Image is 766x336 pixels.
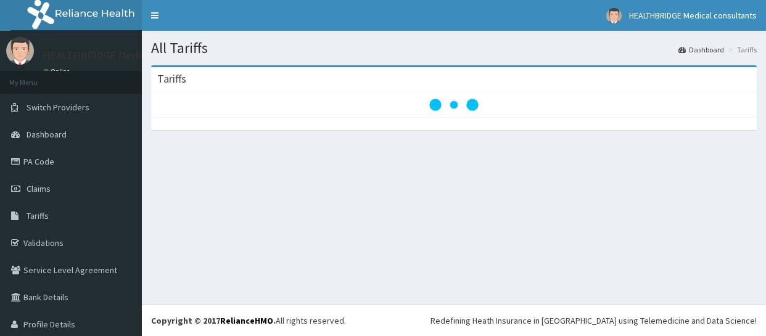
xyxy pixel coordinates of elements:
[142,305,766,336] footer: All rights reserved.
[27,210,49,221] span: Tariffs
[430,314,757,327] div: Redefining Heath Insurance in [GEOGRAPHIC_DATA] using Telemedicine and Data Science!
[157,73,186,84] h3: Tariffs
[629,10,757,21] span: HEALTHBRIDGE Medical consultants
[27,102,89,113] span: Switch Providers
[6,37,34,65] img: User Image
[27,129,67,140] span: Dashboard
[43,50,215,61] p: HEALTHBRIDGE Medical consultants
[678,44,724,55] a: Dashboard
[220,315,273,326] a: RelianceHMO
[27,183,51,194] span: Claims
[43,67,73,76] a: Online
[151,315,276,326] strong: Copyright © 2017 .
[725,44,757,55] li: Tariffs
[606,8,622,23] img: User Image
[429,80,479,129] svg: audio-loading
[151,40,757,56] h1: All Tariffs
